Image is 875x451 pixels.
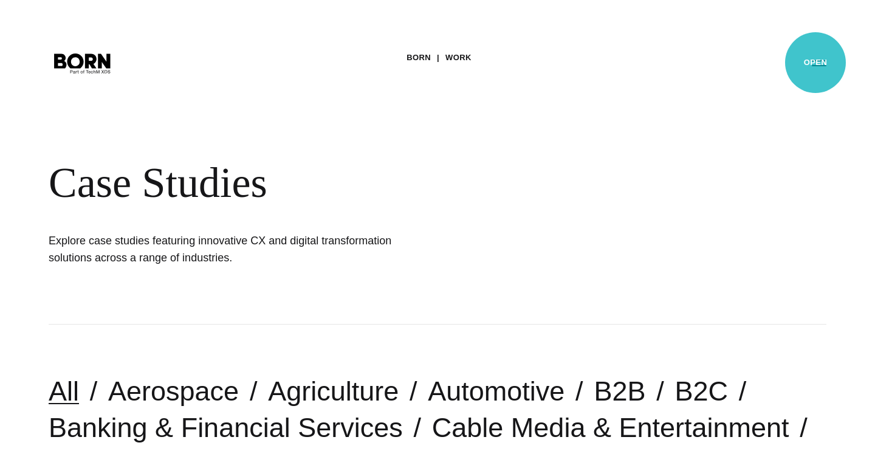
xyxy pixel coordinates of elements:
a: Banking & Financial Services [49,412,403,443]
a: B2B [594,376,645,407]
a: Aerospace [108,376,239,407]
a: BORN [407,49,431,67]
div: Case Studies [49,158,741,208]
h1: Explore case studies featuring innovative CX and digital transformation solutions across a range ... [49,232,413,266]
a: Work [445,49,472,67]
a: Automotive [428,376,564,407]
a: All [49,376,79,407]
a: Cable Media & Entertainment [432,412,789,443]
a: B2C [674,376,728,407]
button: Open [805,50,834,75]
a: Agriculture [268,376,399,407]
